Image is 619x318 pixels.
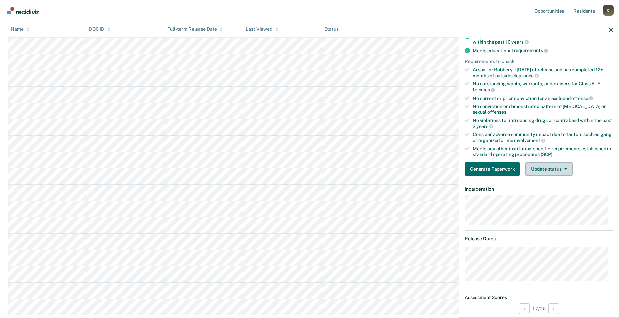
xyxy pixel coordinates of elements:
[473,146,613,157] div: Meets any other institution-specific requirements established in standard operating procedures
[603,5,614,16] button: Profile dropdown button
[473,132,613,143] div: Consider adverse community impact due to factors such as gang or organized crime
[514,48,548,53] span: requirements
[7,7,39,14] img: Recidiviz
[465,236,613,242] dt: Release Dates
[473,87,495,92] span: felonies
[571,96,593,101] span: offense
[473,95,613,101] div: No current or prior conviction for an excluded
[541,152,552,157] span: (SOP)
[512,73,539,78] span: clearance
[11,27,29,32] div: Name
[465,186,613,192] dt: Incarceration
[473,118,613,129] div: No violations for introducing drugs or contraband within the past 2
[548,303,559,314] button: Next Opportunity
[603,5,614,16] div: C
[324,27,339,32] div: Status
[167,27,223,32] div: Full-term Release Date
[476,124,493,129] span: years
[473,48,613,54] div: Meets educational
[473,33,613,45] div: No perimeter escapes within the current sentence structure or within the past 10
[514,138,545,143] span: involvement
[459,300,619,317] div: 17 / 26
[89,27,110,32] div: DOC ID
[465,295,613,300] dt: Assessment Scores
[525,162,572,176] button: Update status
[473,67,613,78] div: Arson I or Robbery I: [DATE] of release and has completed 12+ months of outside
[465,59,613,64] div: Requirements to check
[511,39,528,45] span: years
[473,104,613,115] div: No conviction or demonstrated pattern of [MEDICAL_DATA] or sexual
[246,27,278,32] div: Last Viewed
[487,109,506,115] span: offenses
[519,303,530,314] button: Previous Opportunity
[465,162,520,176] button: Generate Paperwork
[473,81,613,92] div: No outstanding wants, warrants, or detainers for Class A–E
